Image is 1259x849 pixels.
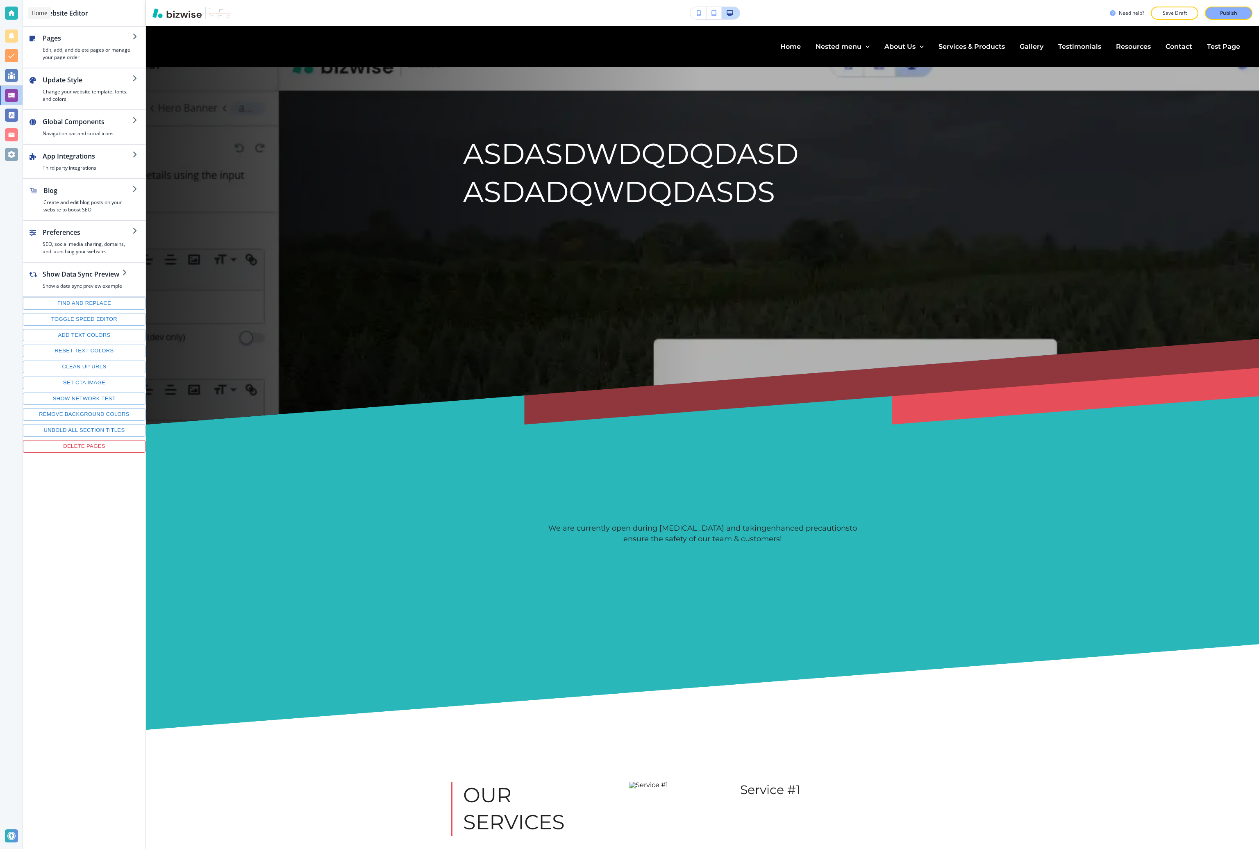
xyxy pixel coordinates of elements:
h2: Website Editor [43,8,88,18]
button: Delete pages [23,440,145,453]
h2: App Integrations [43,151,132,161]
button: Save Draft [1151,7,1198,20]
button: Global ComponentsNavigation bar and social icons [23,110,145,144]
p: About Us [884,42,916,51]
h2: Preferences [43,227,132,237]
h2: Blog [43,186,132,195]
button: PagesEdit, add, and delete pages or manage your page order [23,27,145,68]
h3: Our Services [463,782,609,836]
p: Home [780,42,801,51]
p: Testimonials [1058,42,1101,51]
h5: Service #1 [740,782,942,798]
button: Toggle speed editor [23,313,145,326]
button: App IntegrationsThird party integrations [23,145,145,178]
h4: SEO, social media sharing, domains, and launching your website. [43,241,132,255]
h2: Global Components [43,117,132,127]
p: Resources [1116,42,1151,51]
button: Add text colors [23,329,145,342]
p: Nested menu [816,42,861,51]
h2: Show Data Sync Preview [43,269,122,279]
img: Your Logo [209,7,231,19]
p: Publish [1220,9,1237,17]
button: Show Data Sync PreviewShow a data sync preview example [23,263,135,296]
button: Find and replace [23,297,145,310]
a: enhanced precautions [766,524,850,533]
h3: Need help? [1119,9,1144,17]
p: Save Draft [1161,9,1188,17]
button: Clean up URLs [23,361,145,373]
h4: Edit, add, and delete pages or manage your page order [43,46,132,61]
p: Services & Products [939,42,1005,51]
button: BlogCreate and edit blog posts on your website to boost SEO [23,179,145,220]
button: Unbold all section titles [23,424,145,437]
h4: Change your website template, fonts, and colors [43,88,132,103]
button: Show network test [23,393,145,405]
p: We are currently open during [MEDICAL_DATA] and taking to ensure the safety of our team & customers! [543,523,862,545]
h2: Update Style [43,75,132,85]
h2: Pages [43,33,132,43]
p: Gallery [1020,42,1043,51]
button: Remove background colors [23,408,145,421]
h4: Show a data sync preview example [43,282,122,290]
p: Contact [1166,42,1192,51]
img: Bizwise Logo [152,8,202,18]
h4: Third party integrations [43,164,132,172]
h4: Navigation bar and social icons [43,130,132,137]
p: asdasdwdqdqdasdasdadqwdqdasds [463,135,817,211]
button: Update StyleChange your website template, fonts, and colors [23,68,145,109]
button: Reset text colors [23,345,145,357]
button: Set CTA image [23,377,145,389]
p: Test Page [1207,42,1240,51]
h4: Create and edit blog posts on your website to boost SEO [43,199,132,213]
button: PreferencesSEO, social media sharing, domains, and launching your website. [23,221,145,262]
button: Publish [1205,7,1252,20]
p: Home [32,9,48,17]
